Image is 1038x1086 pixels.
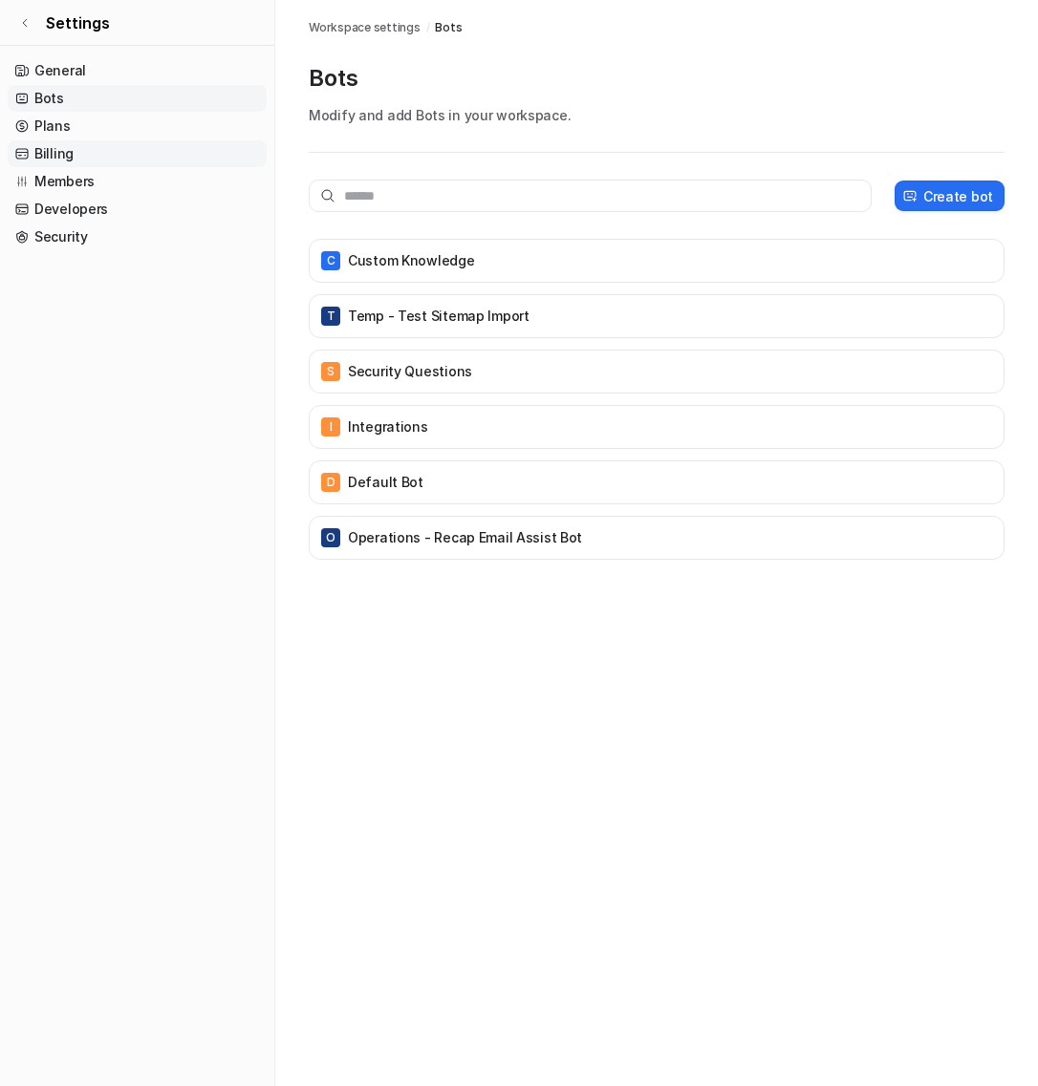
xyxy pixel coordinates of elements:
p: Security Questions [348,362,472,381]
span: / [426,19,430,36]
span: I [321,417,340,437]
p: Bots [309,63,1005,94]
span: T [321,307,340,326]
a: Workspace settings [309,19,421,36]
p: Modify and add Bots in your workspace. [309,105,1005,125]
p: Create bot [923,186,993,206]
a: General [8,57,267,84]
a: Members [8,168,267,195]
span: O [321,528,340,547]
a: Security [8,224,267,250]
p: Temp - Test Sitemap import [348,307,530,326]
a: Billing [8,140,267,167]
span: D [321,473,340,492]
img: create [902,189,918,203]
button: Create bot [895,181,1005,211]
p: Integrations [348,417,428,437]
a: Developers [8,196,267,223]
p: Operations - Recap Email Assist Bot [348,528,582,547]
p: Custom Knowledge [348,251,475,270]
span: C [321,251,340,270]
span: Settings [46,11,110,34]
a: Bots [435,19,462,36]
a: Plans [8,113,267,139]
span: S [321,362,340,381]
a: Bots [8,85,267,112]
p: Default Bot [348,473,423,492]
